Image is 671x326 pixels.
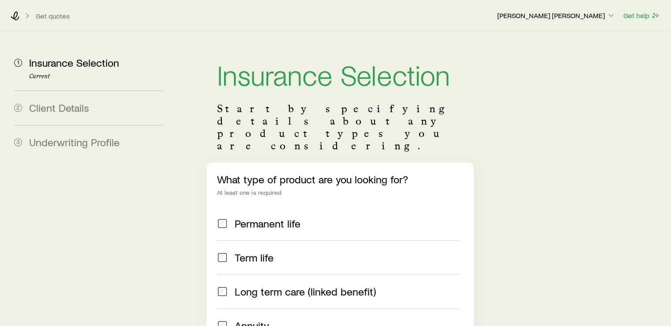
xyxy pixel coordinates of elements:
[218,219,227,228] input: Permanent life
[497,11,616,21] button: [PERSON_NAME] [PERSON_NAME]
[29,101,89,114] span: Client Details
[217,173,463,186] p: What type of product are you looking for?
[218,287,227,296] input: Long term care (linked benefit)
[14,138,22,146] span: 3
[623,11,660,21] button: Get help
[235,285,376,298] span: Long term care (linked benefit)
[29,73,164,80] p: Current
[235,251,274,264] span: Term life
[217,60,463,88] h1: Insurance Selection
[14,104,22,112] span: 2
[497,11,615,20] p: [PERSON_NAME] [PERSON_NAME]
[235,217,300,230] span: Permanent life
[218,253,227,262] input: Term life
[35,12,70,20] button: Get quotes
[217,102,463,152] p: Start by specifying details about any product types you are considering.
[29,56,119,69] span: Insurance Selection
[29,136,120,148] span: Underwriting Profile
[14,59,22,67] span: 1
[217,189,463,196] div: At least one is required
